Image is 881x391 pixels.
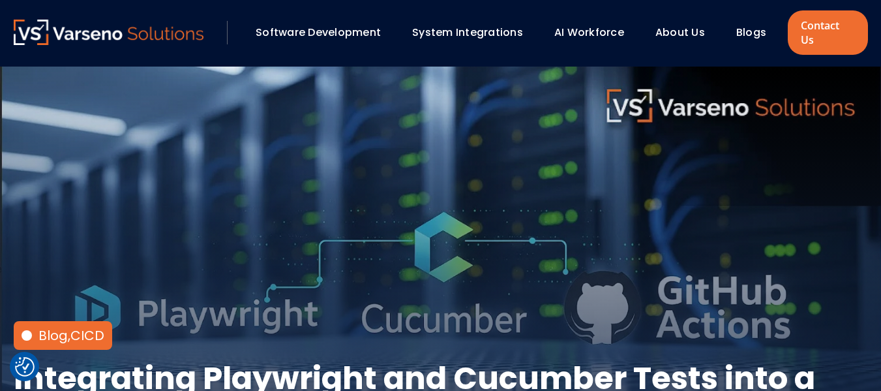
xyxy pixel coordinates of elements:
[736,25,766,40] a: Blogs
[412,25,523,40] a: System Integrations
[38,326,68,345] a: Blog
[249,22,399,44] div: Software Development
[14,20,204,46] a: Varseno Solutions – Product Engineering & IT Services
[788,10,867,55] a: Contact Us
[38,326,104,345] div: ,
[14,20,204,45] img: Varseno Solutions – Product Engineering & IT Services
[730,22,784,44] div: Blogs
[70,326,104,345] a: CICD
[548,22,642,44] div: AI Workforce
[655,25,705,40] a: About Us
[649,22,723,44] div: About Us
[256,25,381,40] a: Software Development
[554,25,624,40] a: AI Workforce
[15,357,35,377] button: Cookie Settings
[15,357,35,377] img: Revisit consent button
[406,22,541,44] div: System Integrations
